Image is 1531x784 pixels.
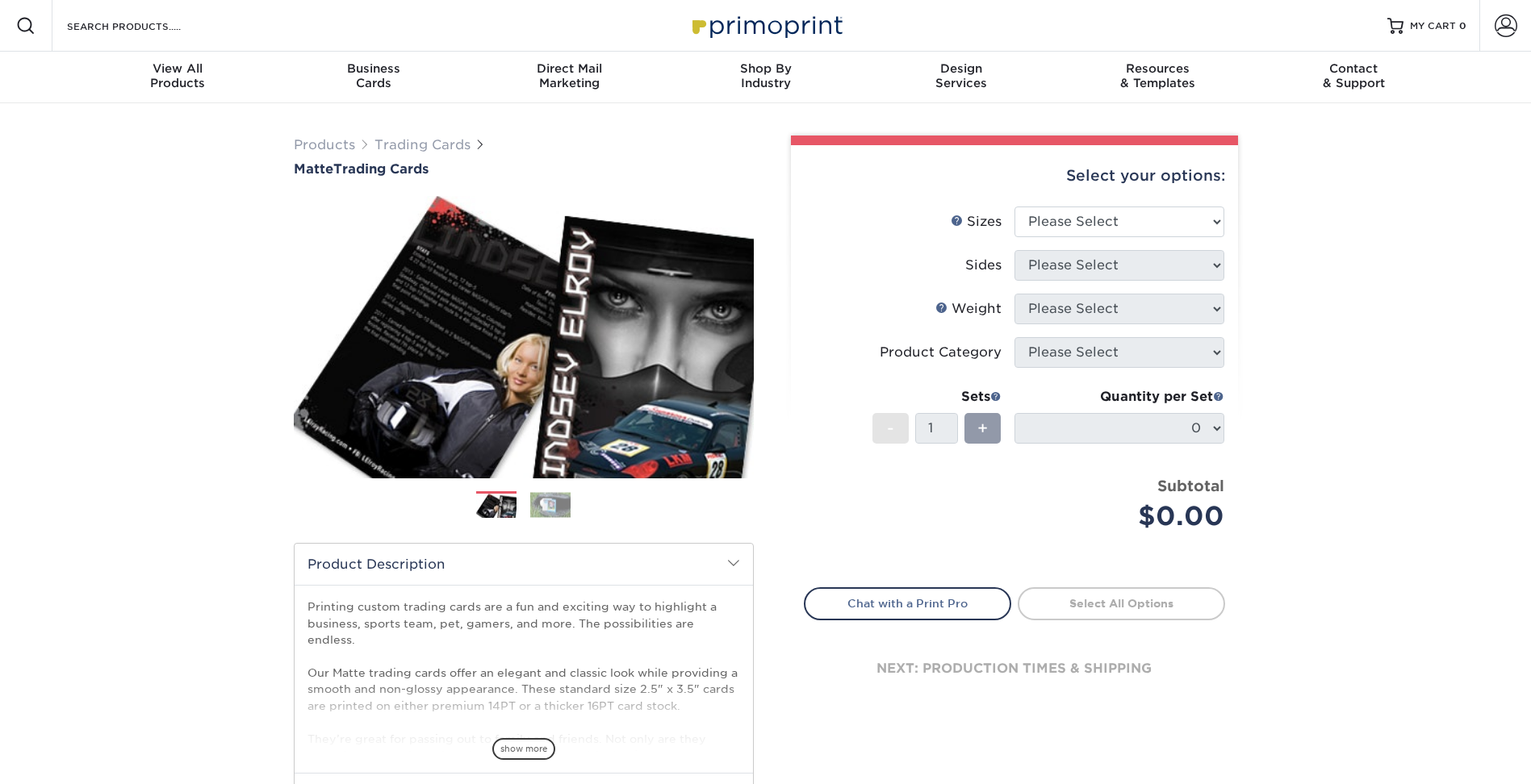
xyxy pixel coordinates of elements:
a: Select All Options [1018,587,1225,619]
a: MatteTrading Cards [294,161,754,177]
a: Chat with a Print Pro [804,587,1011,619]
a: View AllProducts [80,52,276,103]
div: $0.00 [1027,497,1224,536]
a: Shop ByIndustry [667,52,864,103]
a: Resources& Templates [1060,52,1256,103]
div: Marketing [471,61,667,90]
iframe: Google Customer Reviews [4,735,137,778]
a: DesignServices [864,52,1060,103]
img: Matte 01 [294,178,754,496]
a: Products [294,137,355,152]
div: Industry [667,61,864,90]
div: Products [80,61,276,90]
span: show more [492,738,555,760]
div: Quantity per Set [1014,387,1224,407]
span: Design [864,61,1060,76]
span: + [977,416,988,440]
div: Sizes [951,212,1002,231]
input: SEARCH PRODUCTS..... [65,16,223,35]
img: Trading Cards 01 [476,492,517,520]
span: Contact [1256,61,1452,76]
span: MY CART [1410,19,1456,33]
div: next: production times & shipping [804,620,1225,717]
div: & Templates [1060,61,1256,90]
span: 0 [1459,20,1466,31]
span: View All [80,61,276,76]
div: Sets [872,387,1002,407]
span: Shop By [667,61,864,76]
div: Cards [275,61,471,90]
div: Weight [935,299,1002,319]
img: Primoprint [685,8,847,43]
h1: Trading Cards [294,161,754,177]
h2: Product Description [295,544,753,585]
span: Business [275,61,471,76]
span: Direct Mail [471,61,667,76]
span: - [887,416,894,440]
strong: Subtotal [1157,477,1224,494]
div: Sides [965,256,1002,275]
img: Trading Cards 02 [530,492,571,517]
span: Resources [1060,61,1256,76]
a: Contact& Support [1256,52,1452,103]
a: Direct MailMarketing [471,52,667,103]
a: Trading Cards [374,137,471,152]
div: Product Category [880,343,1002,362]
div: Select your options: [804,145,1225,206]
div: & Support [1256,61,1452,90]
a: BusinessCards [275,52,471,103]
div: Services [864,61,1060,90]
span: Matte [294,161,333,177]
